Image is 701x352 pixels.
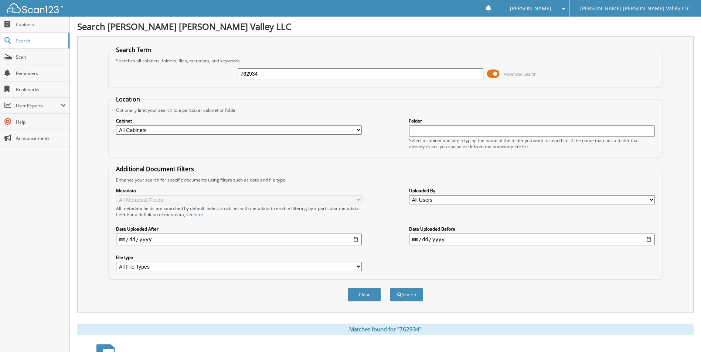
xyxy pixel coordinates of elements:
span: [PERSON_NAME] [PERSON_NAME] Valley LLC [580,6,690,11]
span: Cabinets [16,21,66,28]
span: User Reports [16,103,61,109]
h1: Search [PERSON_NAME] [PERSON_NAME] Valley LLC [77,20,694,32]
span: Reminders [16,70,66,76]
span: Bookmarks [16,86,66,93]
span: Scan [16,54,66,60]
label: File type [116,254,362,260]
label: Folder [409,118,655,124]
label: Date Uploaded Before [409,226,655,232]
div: Optionally limit your search to a particular cabinet or folder [112,107,658,113]
span: Advanced Search [504,71,537,77]
span: Announcements [16,135,66,141]
button: Search [390,288,423,301]
span: Search [16,38,65,44]
iframe: Chat Widget [664,317,701,352]
legend: Location [112,95,144,103]
input: end [409,234,655,245]
legend: Search Term [112,46,155,54]
label: Date Uploaded After [116,226,362,232]
img: scan123-logo-white.svg [7,3,63,13]
label: Uploaded By [409,187,655,194]
div: Matches found for "762934" [77,324,694,335]
div: Enhance your search for specific documents using filters such as date and file type. [112,177,658,183]
span: [PERSON_NAME] [510,6,551,11]
button: Clear [348,288,381,301]
div: Select a cabinet and begin typing the name of the folder you want to search in. If the name match... [409,137,655,150]
label: Metadata [116,187,362,194]
legend: Additional Document Filters [112,165,198,173]
a: here [194,211,203,218]
span: Help [16,119,66,125]
div: All metadata fields are searched by default. Select a cabinet with metadata to enable filtering b... [116,205,362,218]
input: start [116,234,362,245]
div: Searches all cabinets, folders, files, metadata, and keywords [112,58,658,64]
label: Cabinet [116,118,362,124]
